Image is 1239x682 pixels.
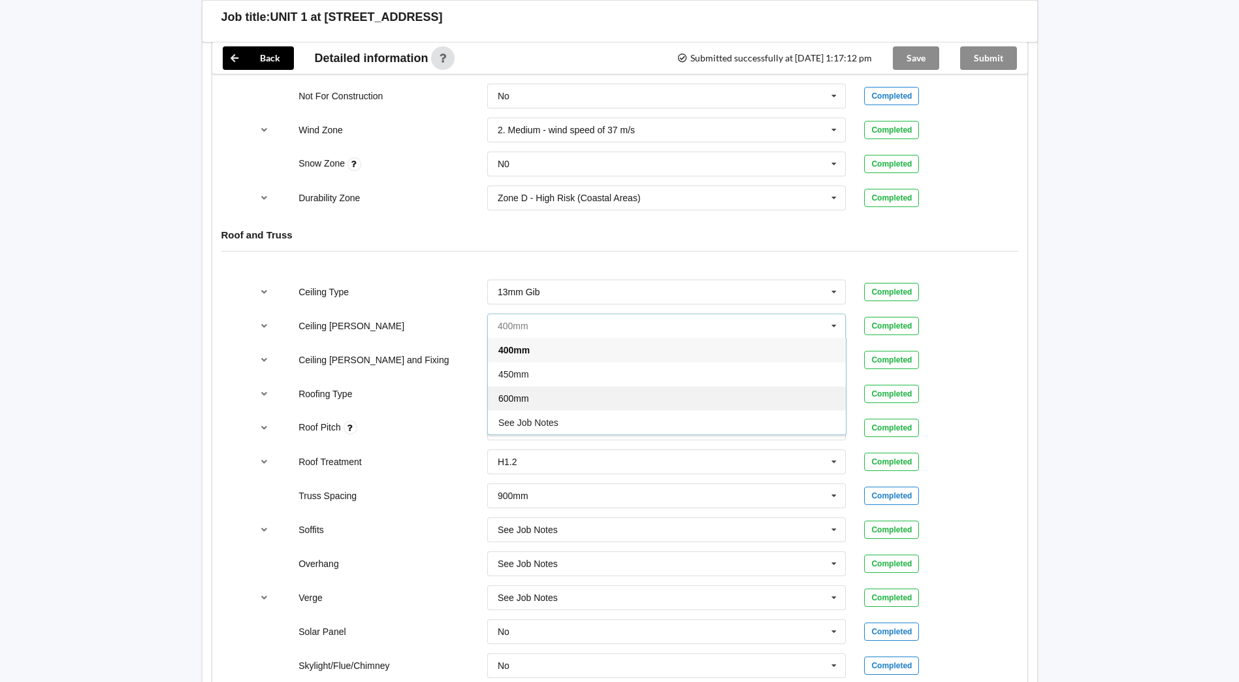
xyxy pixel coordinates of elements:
label: Ceiling Type [298,287,349,297]
div: See Job Notes [498,559,558,568]
div: H1.2 [498,457,517,466]
span: 400mm [498,345,530,355]
button: reference-toggle [251,118,277,142]
div: 900mm [498,491,528,500]
div: 2. Medium - wind speed of 37 m/s [498,125,635,135]
div: See Job Notes [498,593,558,602]
span: 600mm [498,393,529,404]
div: Zone D - High Risk (Coastal Areas) [498,193,641,203]
button: reference-toggle [251,518,277,542]
label: Overhang [298,559,338,569]
div: Completed [864,555,919,573]
div: Completed [864,623,919,641]
button: Back [223,46,294,70]
button: reference-toggle [251,348,277,372]
div: Completed [864,155,919,173]
div: Completed [864,453,919,471]
div: Completed [864,283,919,301]
div: Completed [864,487,919,505]
label: Ceiling [PERSON_NAME] [298,321,404,331]
div: Completed [864,657,919,675]
div: No [498,661,509,670]
span: Submitted successfully at [DATE] 1:17:12 pm [677,54,871,63]
div: Completed [864,121,919,139]
label: Not For Construction [298,91,383,101]
div: Completed [864,317,919,335]
div: Completed [864,419,919,437]
h3: UNIT 1 at [STREET_ADDRESS] [270,10,443,25]
label: Truss Spacing [298,491,357,501]
div: Completed [864,87,919,105]
label: Roofing Type [298,389,352,399]
div: Completed [864,385,919,403]
label: Roof Treatment [298,457,362,467]
div: 13mm Gib [498,287,540,297]
label: Soffits [298,525,324,535]
span: See Job Notes [498,417,558,428]
div: Completed [864,189,919,207]
button: reference-toggle [251,280,277,304]
button: reference-toggle [251,186,277,210]
span: Detailed information [315,52,428,64]
label: Durability Zone [298,193,360,203]
div: No [498,627,509,636]
label: Skylight/Flue/Chimney [298,660,389,671]
div: Completed [864,589,919,607]
button: reference-toggle [251,314,277,338]
label: Roof Pitch [298,422,343,432]
label: Snow Zone [298,158,347,169]
div: See Job Notes [498,525,558,534]
label: Verge [298,593,323,603]
label: Solar Panel [298,626,346,637]
h4: Roof and Truss [221,229,1018,241]
div: N0 [498,159,509,169]
label: Ceiling [PERSON_NAME] and Fixing [298,355,449,365]
button: reference-toggle [251,416,277,440]
button: reference-toggle [251,586,277,609]
div: No [498,91,509,101]
button: reference-toggle [251,450,277,474]
div: Completed [864,521,919,539]
button: reference-toggle [251,382,277,406]
div: Completed [864,351,919,369]
label: Wind Zone [298,125,343,135]
h3: Job title: [221,10,270,25]
span: 450mm [498,369,529,380]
